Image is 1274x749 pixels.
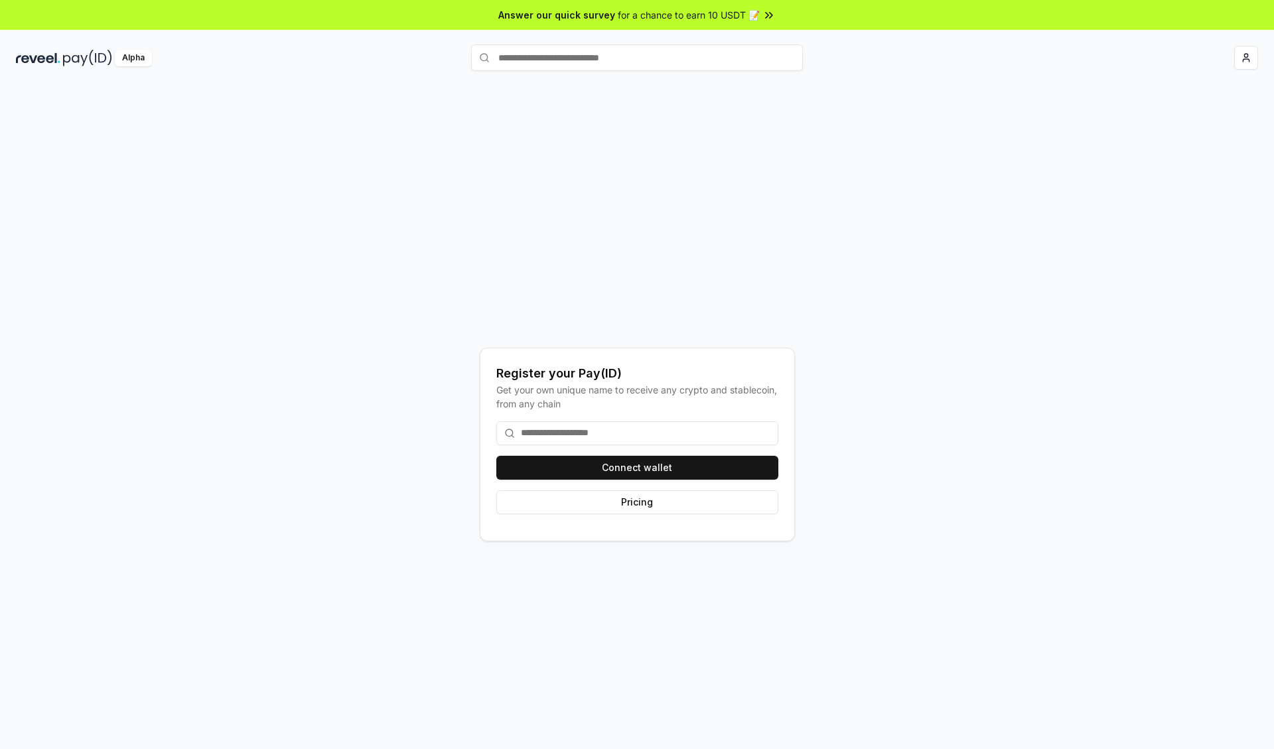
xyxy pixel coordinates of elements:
img: pay_id [63,50,112,66]
button: Connect wallet [496,456,778,480]
div: Alpha [115,50,152,66]
button: Pricing [496,490,778,514]
div: Get your own unique name to receive any crypto and stablecoin, from any chain [496,383,778,411]
img: reveel_dark [16,50,60,66]
span: Answer our quick survey [498,8,615,22]
div: Register your Pay(ID) [496,364,778,383]
span: for a chance to earn 10 USDT 📝 [618,8,760,22]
